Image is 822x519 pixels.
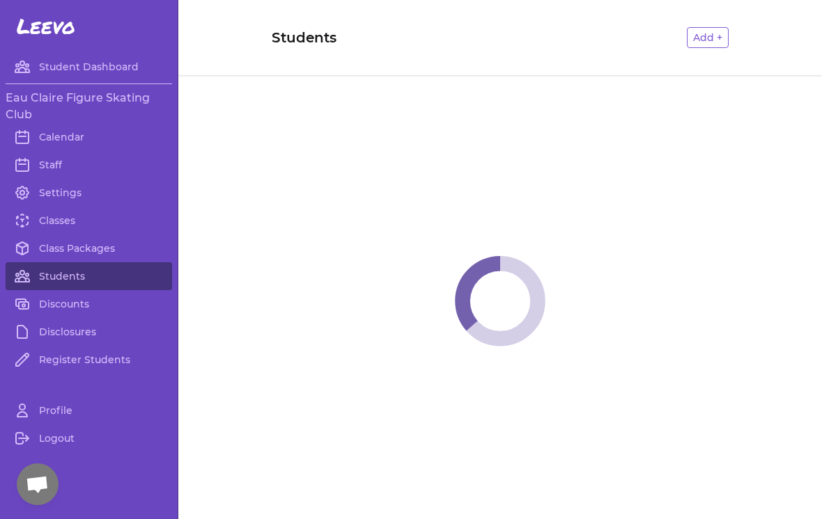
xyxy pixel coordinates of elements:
[6,346,172,374] a: Register Students
[687,27,729,48] button: Add +
[6,234,172,262] a: Class Packages
[6,207,172,234] a: Classes
[6,397,172,424] a: Profile
[6,123,172,151] a: Calendar
[6,179,172,207] a: Settings
[6,53,172,81] a: Student Dashboard
[6,90,172,123] h3: Eau Claire Figure Skating Club
[6,424,172,452] a: Logout
[6,318,172,346] a: Disclosures
[17,14,75,39] span: Leevo
[6,151,172,179] a: Staff
[6,290,172,318] a: Discounts
[17,463,59,505] div: Open chat
[6,262,172,290] a: Students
